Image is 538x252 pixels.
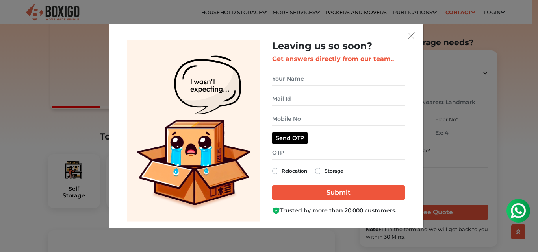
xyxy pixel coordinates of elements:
input: Mail Id [272,92,405,106]
input: Your Name [272,72,405,86]
div: Trusted by more than 20,000 customers. [272,206,405,215]
h3: Get answers directly from our team.. [272,55,405,63]
input: Mobile No [272,112,405,126]
input: OTP [272,146,405,160]
label: Relocation [282,166,307,176]
img: whatsapp-icon.svg [8,8,24,24]
img: Lead Welcome Image [127,40,260,222]
input: Submit [272,185,405,200]
button: Send OTP [272,132,308,144]
img: Boxigo Customer Shield [272,207,280,215]
img: exit [408,32,415,39]
label: Storage [325,166,343,176]
h2: Leaving us so soon? [272,40,405,52]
